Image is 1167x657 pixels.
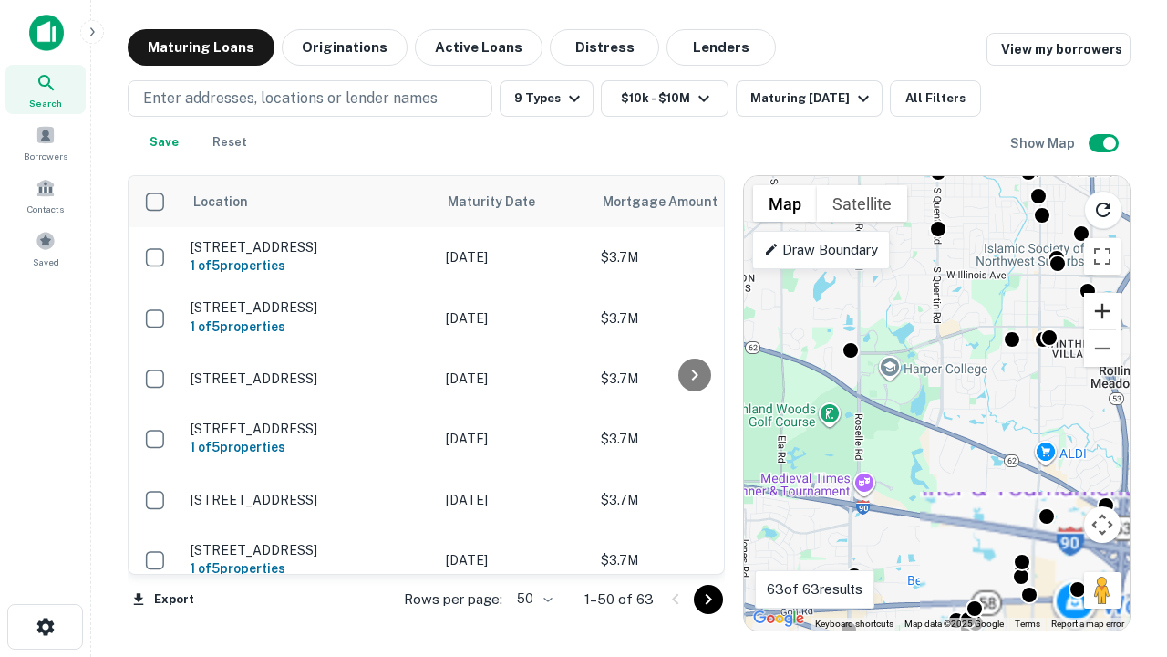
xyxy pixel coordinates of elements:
button: Map camera controls [1084,506,1121,543]
img: Google [749,607,809,631]
img: capitalize-icon.png [29,15,64,51]
p: Rows per page: [404,589,502,610]
a: View my borrowers [986,33,1131,66]
button: Zoom out [1084,330,1121,367]
p: [DATE] [446,429,583,449]
p: $3.7M [601,429,783,449]
button: Show satellite imagery [817,185,907,222]
div: Maturing [DATE] [750,88,874,109]
p: $3.7M [601,490,783,510]
p: $3.7M [601,369,783,389]
button: Reload search area [1084,191,1122,229]
p: [DATE] [446,550,583,570]
p: $3.7M [601,550,783,570]
button: Maturing Loans [128,29,274,66]
span: Search [29,96,62,110]
button: $10k - $10M [601,80,728,117]
button: Keyboard shortcuts [815,618,893,631]
p: [STREET_ADDRESS] [191,370,428,387]
a: Report a map error [1051,619,1124,629]
p: [DATE] [446,490,583,510]
div: 0 0 [744,176,1130,631]
p: [STREET_ADDRESS] [191,492,428,508]
span: Saved [33,255,59,269]
a: Terms (opens in new tab) [1015,619,1040,629]
h6: Show Map [1010,133,1078,153]
button: Enter addresses, locations or lender names [128,80,492,117]
button: Toggle fullscreen view [1084,238,1121,275]
span: Maturity Date [448,191,559,213]
h6: 1 of 5 properties [191,317,428,337]
button: Save your search to get updates of matches that match your search criteria. [135,124,193,161]
button: Lenders [666,29,776,66]
span: Borrowers [24,149,67,163]
p: 1–50 of 63 [584,589,654,610]
h6: 1 of 5 properties [191,437,428,457]
h6: 1 of 5 properties [191,558,428,579]
th: Mortgage Amount [592,176,792,227]
p: $3.7M [601,308,783,328]
button: Show street map [753,185,817,222]
button: Originations [282,29,408,66]
p: $3.7M [601,247,783,267]
a: Contacts [5,171,86,220]
p: [DATE] [446,247,583,267]
button: Reset [201,124,259,161]
button: Go to next page [694,585,723,614]
span: Location [192,191,248,213]
div: 50 [510,586,555,612]
p: [DATE] [446,369,583,389]
h6: 1 of 5 properties [191,255,428,276]
th: Location [181,176,437,227]
th: Maturity Date [437,176,592,227]
button: Maturing [DATE] [736,80,883,117]
button: Zoom in [1084,293,1121,329]
p: Enter addresses, locations or lender names [143,88,438,109]
p: [DATE] [446,308,583,328]
p: Draw Boundary [764,239,878,261]
p: [STREET_ADDRESS] [191,239,428,255]
button: All Filters [890,80,981,117]
span: Map data ©2025 Google [904,619,1004,629]
button: 9 Types [500,80,594,117]
span: Mortgage Amount [603,191,741,213]
a: Borrowers [5,118,86,167]
iframe: Chat Widget [1076,511,1167,599]
p: [STREET_ADDRESS] [191,421,428,437]
span: Contacts [27,202,64,216]
p: 63 of 63 results [767,579,862,600]
button: Active Loans [415,29,542,66]
p: [STREET_ADDRESS] [191,299,428,316]
a: Saved [5,224,86,273]
a: Search [5,65,86,114]
button: Distress [550,29,659,66]
p: [STREET_ADDRESS] [191,542,428,558]
button: Export [128,586,199,613]
a: Open this area in Google Maps (opens a new window) [749,607,809,631]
